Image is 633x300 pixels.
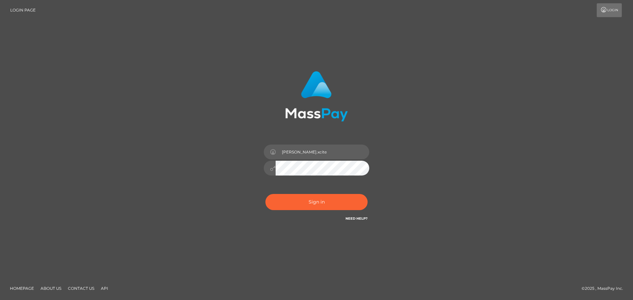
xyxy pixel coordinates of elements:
a: About Us [38,283,64,293]
a: Homepage [7,283,37,293]
button: Sign in [265,194,368,210]
a: Contact Us [65,283,97,293]
a: Need Help? [346,216,368,221]
input: Username... [276,145,369,159]
a: Login Page [10,3,36,17]
a: API [98,283,111,293]
img: MassPay Login [285,71,348,122]
div: © 2025 , MassPay Inc. [582,285,628,292]
a: Login [597,3,622,17]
